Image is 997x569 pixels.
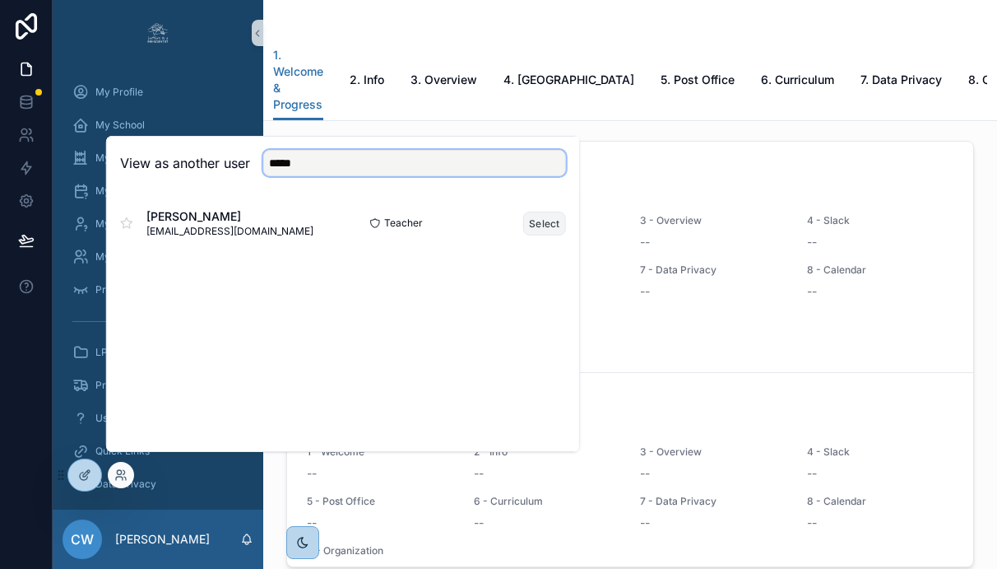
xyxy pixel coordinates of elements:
[95,250,179,264] span: My Pre-Scientists
[95,346,158,359] span: LPS Program
[307,445,454,459] span: 1 - Welcome
[503,72,634,88] span: 4. [GEOGRAPHIC_DATA]
[307,515,317,531] span: --
[307,495,454,508] span: 5 - Post Office
[145,20,171,46] img: App logo
[523,212,566,236] button: Select
[640,283,650,300] span: --
[807,495,954,508] span: 8 - Calendar
[95,184,197,198] span: My Schedule - Set Up
[410,65,477,98] a: 3. Overview
[95,283,210,296] span: Program Closeout Tasks
[807,264,954,277] span: 8 - Calendar
[273,40,323,121] a: 1. Welcome & Progress
[661,65,735,98] a: 5. Post Office
[474,465,484,482] span: --
[63,338,253,367] a: LPS Program
[63,242,253,272] a: My Pre-Scientists
[120,153,250,173] h2: View as another user
[807,234,817,250] span: --
[640,515,650,531] span: --
[146,225,313,238] span: [EMAIL_ADDRESS][DOMAIN_NAME]
[410,72,477,88] span: 3. Overview
[63,469,253,499] a: Data Privacy
[307,465,317,482] span: --
[63,77,253,107] a: My Profile
[807,445,954,459] span: 4 - Slack
[307,165,953,178] span: Your Progress
[95,445,150,458] span: Quick Links
[273,47,323,113] span: 1. Welcome & Progress
[640,465,650,482] span: --
[474,445,621,459] span: 2 - Info
[63,436,253,466] a: Quick Links
[95,217,195,231] span: My Students - Set Up
[63,403,253,433] a: User Guide
[307,396,953,409] span: Your Progress
[761,65,834,98] a: 6. Curriculum
[640,495,787,508] span: 7 - Data Privacy
[63,209,253,239] a: My Students - Set Up
[640,214,787,227] span: 3 - Overview
[53,66,263,510] div: scrollable content
[63,110,253,140] a: My School
[807,283,817,300] span: --
[807,515,817,531] span: --
[640,234,650,250] span: --
[640,264,787,277] span: 7 - Data Privacy
[95,86,143,99] span: My Profile
[860,72,942,88] span: 7. Data Privacy
[63,275,253,305] a: Program Closeout Tasks
[503,65,634,98] a: 4. [GEOGRAPHIC_DATA]
[146,208,313,225] span: [PERSON_NAME]
[307,544,454,557] span: 9 - Organization
[384,217,423,230] span: Teacher
[640,445,787,459] span: 3 - Overview
[71,529,94,549] span: CW
[350,72,384,88] span: 2. Info
[860,65,942,98] a: 7. Data Privacy
[807,465,817,482] span: --
[761,72,834,88] span: 6. Curriculum
[474,515,484,531] span: --
[95,152,149,165] span: My Classes
[95,379,179,392] span: Program Supplies
[63,176,253,206] a: My Schedule - Set Up
[95,119,145,132] span: My School
[350,65,384,98] a: 2. Info
[63,371,253,400] a: Program Supplies
[115,531,210,548] p: [PERSON_NAME]
[95,412,147,425] span: User Guide
[807,214,954,227] span: 4 - Slack
[63,143,253,173] a: My Classes
[474,495,621,508] span: 6 - Curriculum
[661,72,735,88] span: 5. Post Office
